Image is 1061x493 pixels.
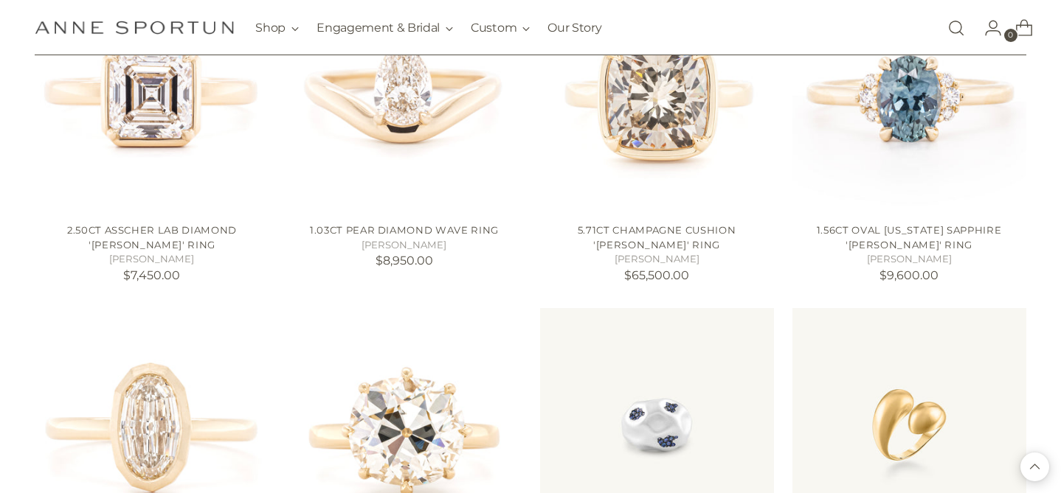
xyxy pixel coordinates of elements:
[941,13,971,43] a: Open search modal
[67,224,237,251] a: 2.50ct Asscher Lab Diamond '[PERSON_NAME]' Ring
[1020,452,1049,481] button: Back to top
[792,252,1026,267] h5: [PERSON_NAME]
[1003,13,1033,43] a: Open cart modal
[972,13,1002,43] a: Go to the account page
[376,254,433,268] span: $8,950.00
[540,252,774,267] h5: [PERSON_NAME]
[35,252,269,267] h5: [PERSON_NAME]
[547,12,601,44] a: Our Story
[624,268,689,282] span: $65,500.00
[1004,29,1017,42] span: 0
[310,224,499,236] a: 1.03ct Pear Diamond Wave Ring
[879,268,939,282] span: $9,600.00
[255,12,299,44] button: Shop
[287,238,521,253] h5: [PERSON_NAME]
[578,224,736,251] a: 5.71ct Champagne Cushion '[PERSON_NAME]' Ring
[317,12,453,44] button: Engagement & Bridal
[35,21,234,35] a: Anne Sportun Fine Jewellery
[817,224,1001,251] a: 1.56ct Oval [US_STATE] Sapphire '[PERSON_NAME]' Ring
[471,12,530,44] button: Custom
[123,268,180,282] span: $7,450.00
